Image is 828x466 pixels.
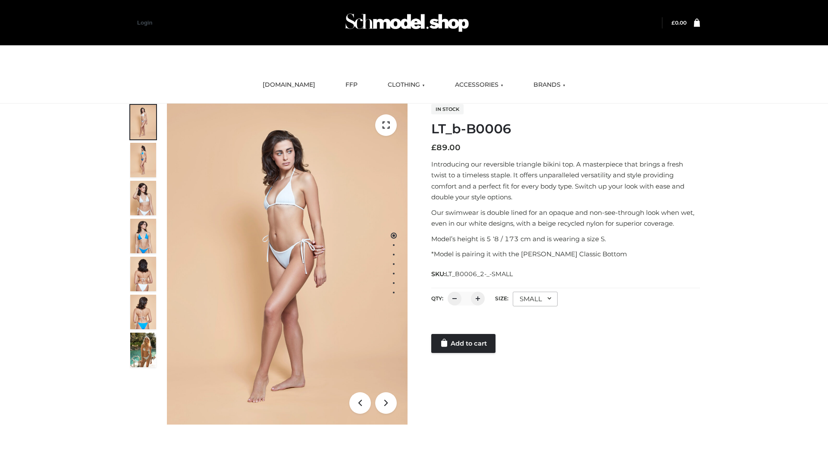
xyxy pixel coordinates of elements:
[445,270,513,278] span: LT_B0006_2-_-SMALL
[431,143,461,152] bdi: 89.00
[431,121,700,137] h1: LT_b-B0006
[431,269,514,279] span: SKU:
[448,76,510,94] a: ACCESSORIES
[431,233,700,245] p: Model’s height is 5 ‘8 / 173 cm and is wearing a size S.
[431,295,443,302] label: QTY:
[431,159,700,203] p: Introducing our reversible triangle bikini top. A masterpiece that brings a fresh twist to a time...
[527,76,572,94] a: BRANDS
[130,257,156,291] img: ArielClassicBikiniTop_CloudNine_AzureSky_OW114ECO_7-scaled.jpg
[495,295,508,302] label: Size:
[130,295,156,329] img: ArielClassicBikiniTop_CloudNine_AzureSky_OW114ECO_8-scaled.jpg
[130,105,156,139] img: ArielClassicBikiniTop_CloudNine_AzureSky_OW114ECO_1-scaled.jpg
[130,333,156,367] img: Arieltop_CloudNine_AzureSky2.jpg
[130,181,156,215] img: ArielClassicBikiniTop_CloudNine_AzureSky_OW114ECO_3-scaled.jpg
[339,76,364,94] a: FFP
[256,76,322,94] a: [DOMAIN_NAME]
[671,19,675,26] span: £
[431,334,496,353] a: Add to cart
[671,19,687,26] bdi: 0.00
[137,19,152,26] a: Login
[431,143,436,152] span: £
[130,143,156,177] img: ArielClassicBikiniTop_CloudNine_AzureSky_OW114ECO_2-scaled.jpg
[431,207,700,229] p: Our swimwear is double lined for an opaque and non-see-through look when wet, even in our white d...
[671,19,687,26] a: £0.00
[513,292,558,306] div: SMALL
[130,219,156,253] img: ArielClassicBikiniTop_CloudNine_AzureSky_OW114ECO_4-scaled.jpg
[431,104,464,114] span: In stock
[167,104,408,425] img: ArielClassicBikiniTop_CloudNine_AzureSky_OW114ECO_1
[381,76,431,94] a: CLOTHING
[342,6,472,40] img: Schmodel Admin 964
[431,249,700,260] p: *Model is pairing it with the [PERSON_NAME] Classic Bottom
